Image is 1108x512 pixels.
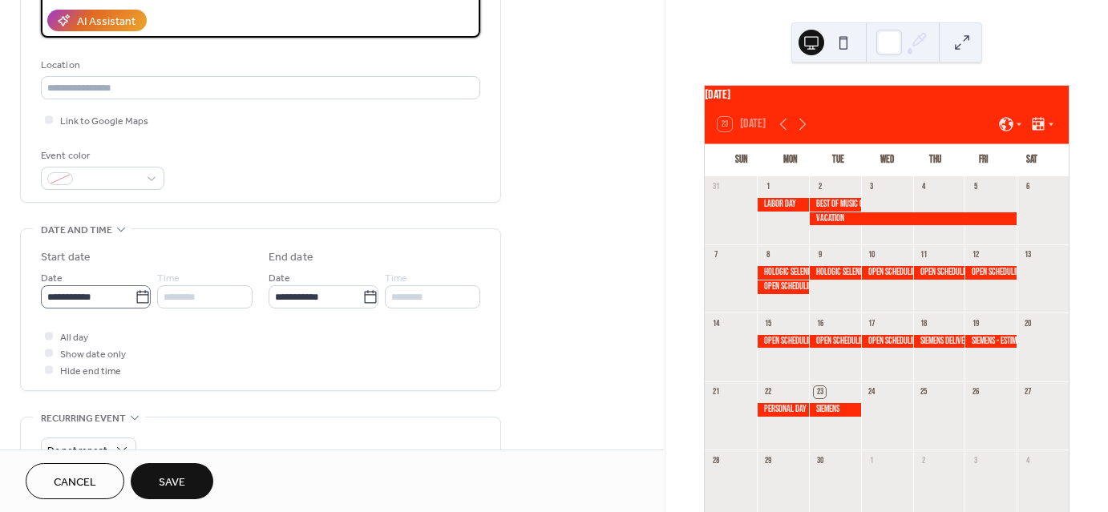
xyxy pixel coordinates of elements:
[41,410,126,427] span: Recurring event
[861,335,913,349] div: Open Scheduling: Refurbs
[41,249,91,266] div: Start date
[705,86,1069,105] div: [DATE]
[964,266,1017,280] div: Open Scheduling: Refurbs
[814,249,826,261] div: 9
[269,270,290,287] span: Date
[269,249,313,266] div: End date
[866,386,878,398] div: 24
[718,144,766,176] div: Sun
[911,144,959,176] div: Thu
[809,335,861,349] div: Open Scheduling: Refurbs
[762,454,774,466] div: 29
[969,317,981,329] div: 19
[41,57,477,74] div: Location
[969,386,981,398] div: 26
[77,14,135,30] div: AI Assistant
[710,386,722,398] div: 21
[1021,386,1033,398] div: 27
[41,222,112,239] span: Date and time
[1021,454,1033,466] div: 4
[60,113,148,130] span: Link to Google Maps
[866,249,878,261] div: 10
[969,181,981,193] div: 5
[809,403,861,417] div: Siemens
[814,386,826,398] div: 23
[757,280,809,294] div: Open Scheduling: Refurbs
[1021,317,1033,329] div: 20
[385,270,407,287] span: Time
[969,249,981,261] div: 12
[47,441,107,460] span: Do not repeat
[710,181,722,193] div: 31
[762,386,774,398] div: 22
[41,270,63,287] span: Date
[1021,249,1033,261] div: 13
[863,144,911,176] div: Wed
[959,144,1007,176] div: Fri
[918,249,930,261] div: 11
[918,181,930,193] div: 4
[41,147,161,164] div: Event color
[757,198,809,212] div: Labor Day
[60,363,121,380] span: Hide end time
[866,454,878,466] div: 1
[60,346,126,363] span: Show date only
[814,181,826,193] div: 2
[131,463,213,499] button: Save
[710,249,722,261] div: 7
[26,463,124,499] button: Cancel
[710,454,722,466] div: 28
[157,270,180,287] span: Time
[757,335,809,349] div: Open Scheduling: Refurbs
[866,317,878,329] div: 17
[710,317,722,329] div: 14
[913,266,965,280] div: Open Scheduling: Refurbs
[969,454,981,466] div: 3
[1021,181,1033,193] div: 6
[1008,144,1056,176] div: Sat
[861,266,913,280] div: Open Scheduling: Refurbs
[159,474,185,491] span: Save
[762,181,774,193] div: 1
[809,198,861,212] div: Best of Music City
[757,403,809,417] div: Personal Day
[47,10,147,31] button: AI Assistant
[766,144,814,176] div: Mon
[762,249,774,261] div: 8
[60,329,88,346] span: All day
[809,212,1017,226] div: Vacation
[54,474,96,491] span: Cancel
[918,454,930,466] div: 2
[918,386,930,398] div: 25
[918,317,930,329] div: 18
[866,181,878,193] div: 3
[809,266,861,280] div: Hologic Selenia
[964,335,1017,349] div: Siemens - Estimate
[814,454,826,466] div: 30
[815,144,863,176] div: Tue
[814,317,826,329] div: 16
[913,335,965,349] div: Siemens Delivery
[762,317,774,329] div: 15
[757,266,809,280] div: Hologic Selenia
